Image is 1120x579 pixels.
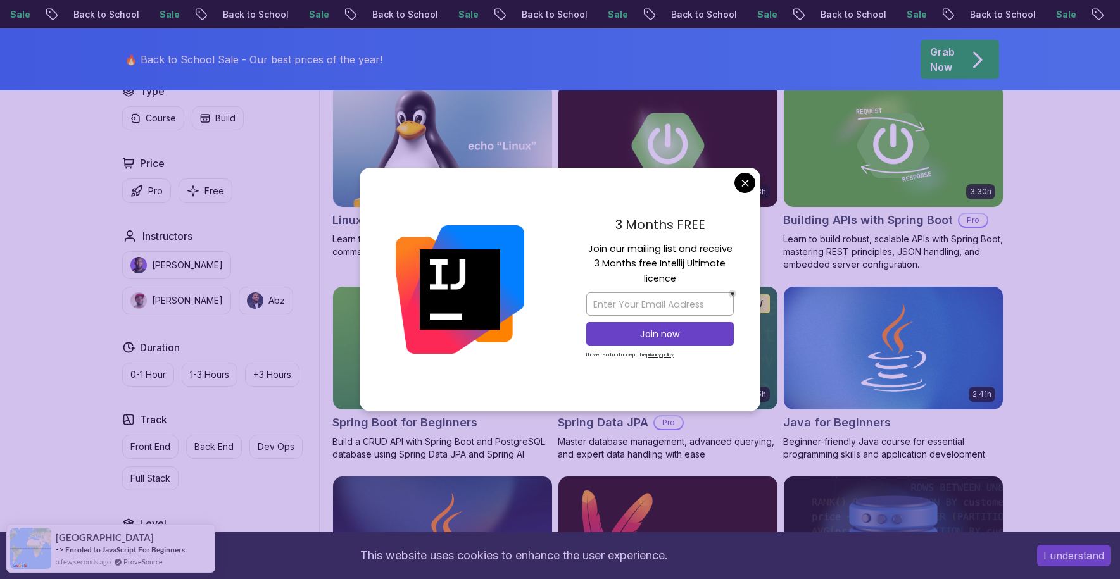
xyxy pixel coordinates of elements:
h2: Level [140,516,167,531]
span: a few seconds ago [56,556,111,567]
p: Beginner-friendly Java course for essential programming skills and application development [783,435,1004,461]
p: Sale [377,8,417,21]
p: Sale [227,8,268,21]
button: Accept cookies [1037,545,1111,566]
img: instructor img [247,292,263,309]
p: Front End [130,440,170,453]
h2: Price [140,156,165,171]
h2: Java for Beginners [783,414,891,432]
button: Free [179,178,232,203]
span: [GEOGRAPHIC_DATA] [56,532,154,543]
img: Spring Boot for Beginners card [333,287,552,409]
button: Back End [186,435,242,459]
button: +3 Hours [245,363,299,387]
p: 3.30h [970,187,991,197]
h2: Type [140,84,165,99]
p: Sale [526,8,567,21]
button: 0-1 Hour [122,363,174,387]
h2: Linux Fundamentals [332,211,444,229]
button: Full Stack [122,466,179,490]
p: Build a CRUD API with Spring Boot and PostgreSQL database using Spring Data JPA and Spring AI [332,435,553,461]
button: Pro [122,178,171,203]
button: Build [192,106,244,130]
p: Back to School [888,8,974,21]
h2: Spring Boot for Beginners [332,414,477,432]
button: 1-3 Hours [182,363,237,387]
h2: Instructors [142,228,192,244]
p: Back to School [291,8,377,21]
button: instructor imgAbz [239,287,293,314]
img: provesource social proof notification image [10,528,51,569]
button: Front End [122,435,179,459]
p: Back to School [589,8,676,21]
p: [PERSON_NAME] [152,259,223,271]
a: Spring Boot for Beginners card1.67hNEWSpring Boot for BeginnersBuild a CRUD API with Spring Boot ... [332,286,553,461]
p: [PERSON_NAME] [152,294,223,307]
p: Back End [194,440,234,453]
img: Linux Fundamentals card [333,84,552,207]
p: 2.41h [972,389,991,399]
a: Enroled to JavaScript For Beginners [65,544,185,555]
p: Sale [974,8,1015,21]
p: Learn to build robust, scalable APIs with Spring Boot, mastering REST principles, JSON handling, ... [783,233,1004,271]
h2: Building APIs with Spring Boot [783,211,953,229]
a: Building APIs with Spring Boot card3.30hBuilding APIs with Spring BootProLearn to build robust, s... [783,84,1004,271]
p: Build [215,112,236,125]
img: Advanced Spring Boot card [558,84,777,207]
p: Full Stack [130,472,170,485]
p: 1-3 Hours [190,368,229,381]
p: Grab Now [930,44,955,75]
img: Building APIs with Spring Boot card [784,84,1003,207]
p: Back to School [141,8,227,21]
p: 🔥 Back to School Sale - Our best prices of the year! [125,52,382,67]
p: Free [204,185,224,197]
h2: Track [140,412,167,427]
img: Java for Beginners card [784,287,1003,409]
a: Java for Beginners card2.41hJava for BeginnersBeginner-friendly Java course for essential program... [783,286,1004,461]
p: Back to School [739,8,825,21]
a: Linux Fundamentals card6.00hLinux FundamentalsProLearn the fundamentals of Linux and how to use t... [332,84,553,258]
p: Course [146,112,176,125]
img: instructor img [130,292,147,309]
h2: Duration [140,340,180,355]
button: instructor img[PERSON_NAME] [122,251,231,279]
p: Sale [78,8,118,21]
p: Pro [148,185,163,197]
p: Sale [825,8,865,21]
button: instructor img[PERSON_NAME] [122,287,231,314]
a: ProveSource [123,556,163,567]
img: instructor img [130,257,147,273]
p: +3 Hours [253,368,291,381]
button: Course [122,106,184,130]
p: Pro [655,416,683,429]
p: Abz [268,294,285,307]
p: Pro [959,214,987,227]
button: Dev Ops [249,435,303,459]
p: Back to School [440,8,526,21]
p: Learn the fundamentals of Linux and how to use the command line [332,233,553,258]
p: Master database management, advanced querying, and expert data handling with ease [558,435,778,461]
p: 0-1 Hour [130,368,166,381]
div: This website uses cookies to enhance the user experience. [9,542,1018,570]
p: Dev Ops [258,440,294,453]
span: -> [56,544,64,554]
p: Sale [676,8,716,21]
h2: Spring Data JPA [558,414,648,432]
